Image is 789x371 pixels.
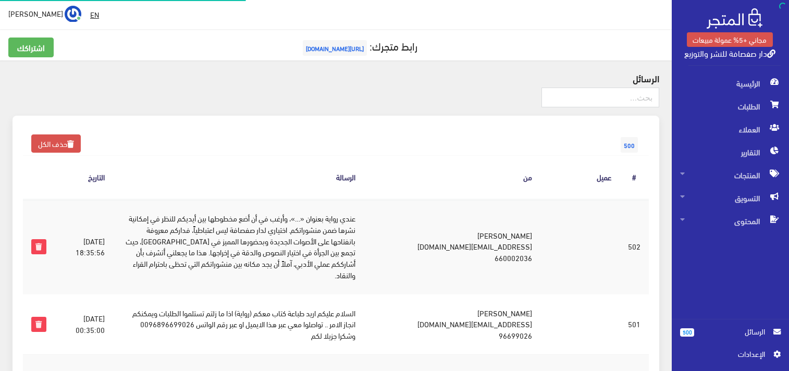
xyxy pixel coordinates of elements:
[620,156,649,199] th: #
[55,294,114,354] td: [DATE] 00:35:00
[364,294,540,354] td: [PERSON_NAME] [EMAIL_ADDRESS][DOMAIN_NAME] 96699026
[55,199,114,294] td: [DATE] 18:35:56
[8,5,81,22] a: ... [PERSON_NAME]
[680,164,781,187] span: المنتجات
[364,156,540,199] th: من
[90,8,99,21] u: EN
[680,209,781,232] span: المحتوى
[702,326,765,337] span: الرسائل
[672,118,789,141] a: العملاء
[620,199,649,294] td: 502
[31,134,81,153] a: حذف الكل
[684,45,775,60] a: دار صفصافة للنشر والتوزيع
[688,348,765,360] span: اﻹعدادات
[13,73,659,83] h4: الرسائل
[303,40,367,56] span: [URL][DOMAIN_NAME]
[8,7,63,20] span: [PERSON_NAME]
[680,326,781,348] a: 500 الرسائل
[680,72,781,95] span: الرئيسية
[8,38,54,57] a: اشتراكك
[620,294,649,354] td: 501
[672,95,789,118] a: الطلبات
[680,141,781,164] span: التقارير
[621,137,638,153] span: 500
[672,72,789,95] a: الرئيسية
[300,36,417,55] a: رابط متجرك:[URL][DOMAIN_NAME]
[672,209,789,232] a: المحتوى
[55,156,114,199] th: التاريخ
[364,199,540,294] td: [PERSON_NAME] [EMAIL_ADDRESS][DOMAIN_NAME] 660002036
[680,328,694,337] span: 500
[13,300,52,339] iframe: Drift Widget Chat Controller
[113,156,363,199] th: الرسالة
[65,6,81,22] img: ...
[113,294,363,354] td: السلام عليكم اريد طباعة كتاب معكم (رواية) اذا ما زلتم تستلموا الطلبات ويمكنكم انجاز الامر .. تواص...
[680,95,781,118] span: الطلبات
[687,32,773,47] a: مجاني +5% عمولة مبيعات
[672,141,789,164] a: التقارير
[541,88,659,107] input: بحث...
[707,8,762,29] img: .
[86,5,103,24] a: EN
[672,164,789,187] a: المنتجات
[680,348,781,365] a: اﻹعدادات
[680,187,781,209] span: التسويق
[680,118,781,141] span: العملاء
[113,199,363,294] td: عندي رواية بعنوان «…»، وأرغب في أن أضع مخطوطها بين أيديكم للنظر في إمكانية نشرها ضمن منشوراتكم. ا...
[540,156,620,199] th: عميل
